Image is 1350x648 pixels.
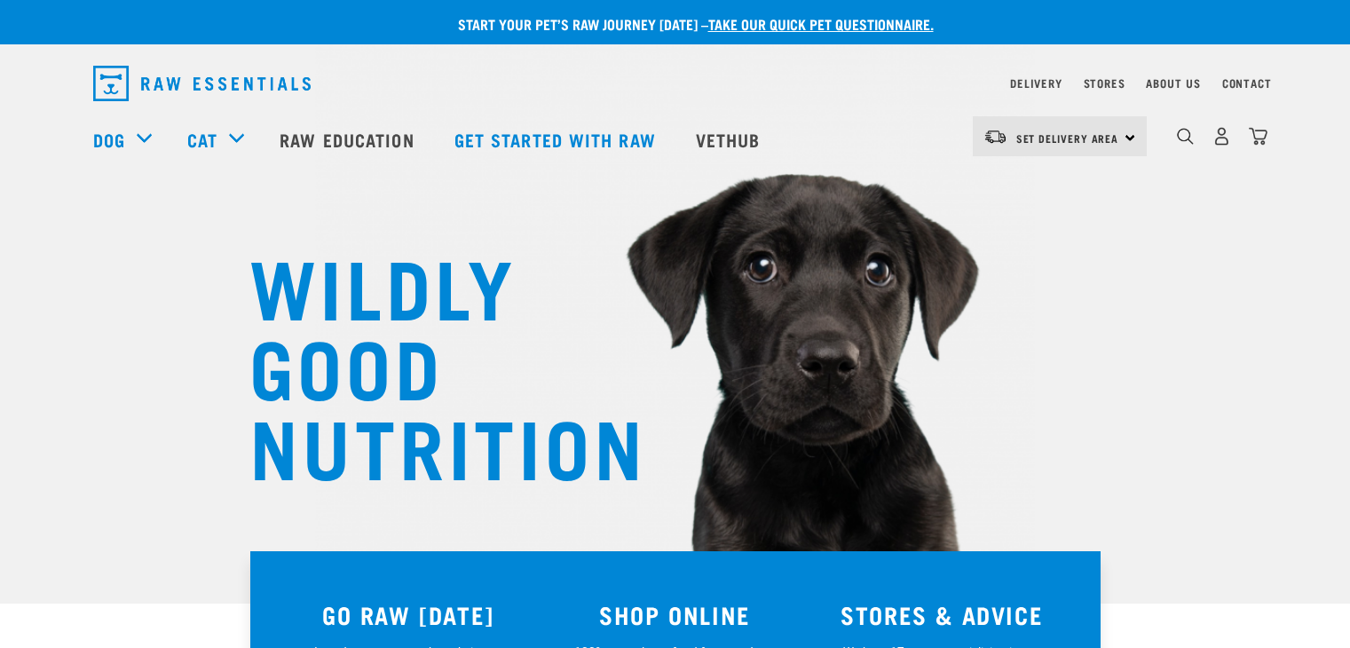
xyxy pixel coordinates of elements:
[678,104,783,175] a: Vethub
[93,66,311,101] img: Raw Essentials Logo
[708,20,934,28] a: take our quick pet questionnaire.
[552,601,798,628] h3: SHOP ONLINE
[1177,128,1194,145] img: home-icon-1@2x.png
[1212,127,1231,146] img: user.png
[286,601,532,628] h3: GO RAW [DATE]
[983,129,1007,145] img: van-moving.png
[187,126,217,153] a: Cat
[1249,127,1267,146] img: home-icon@2x.png
[1146,80,1200,86] a: About Us
[819,601,1065,628] h3: STORES & ADVICE
[249,244,604,484] h1: WILDLY GOOD NUTRITION
[93,126,125,153] a: Dog
[1222,80,1272,86] a: Contact
[1084,80,1125,86] a: Stores
[1016,135,1119,141] span: Set Delivery Area
[262,104,436,175] a: Raw Education
[437,104,678,175] a: Get started with Raw
[1010,80,1062,86] a: Delivery
[79,59,1272,108] nav: dropdown navigation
